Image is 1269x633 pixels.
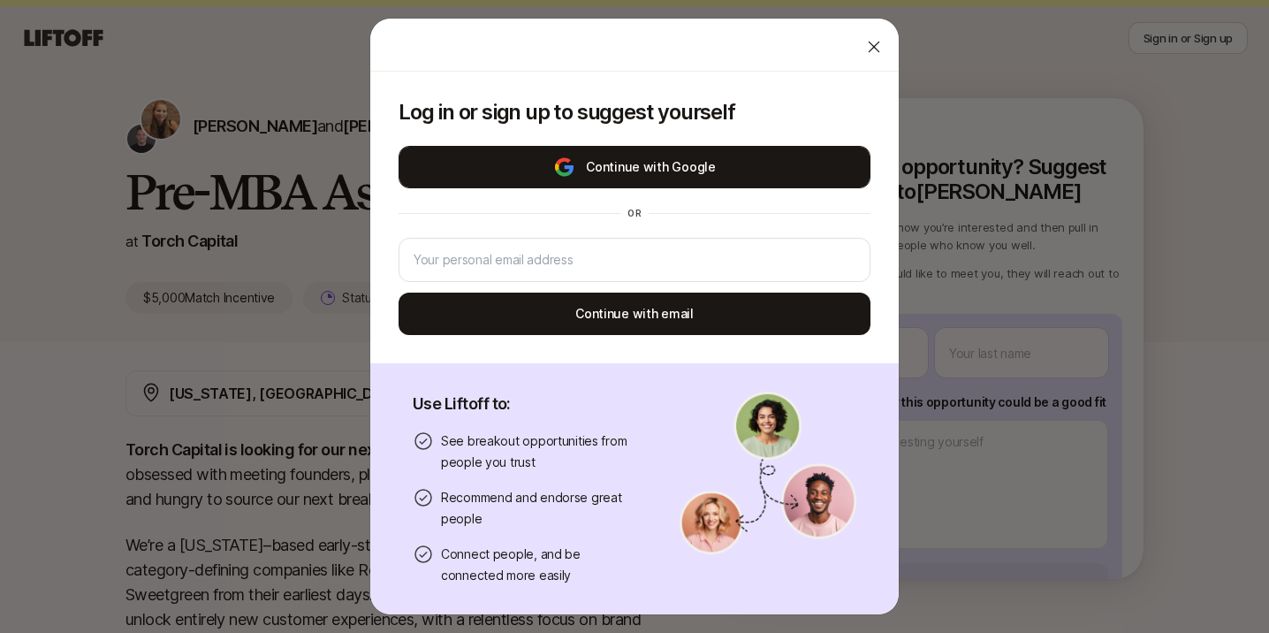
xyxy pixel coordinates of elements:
input: Your personal email address [414,249,855,271]
button: Continue with Google [399,146,870,188]
div: or [620,206,649,220]
button: Continue with email [399,293,870,335]
p: Connect people, and be connected more easily [441,544,637,586]
p: Log in or sign up to suggest yourself [399,100,870,125]
p: Use Liftoff to: [413,392,637,416]
img: signup-banner [680,392,856,554]
p: See breakout opportunities from people you trust [441,431,637,473]
p: Recommend and endorse great people [441,487,637,530]
img: google-logo [553,156,575,178]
